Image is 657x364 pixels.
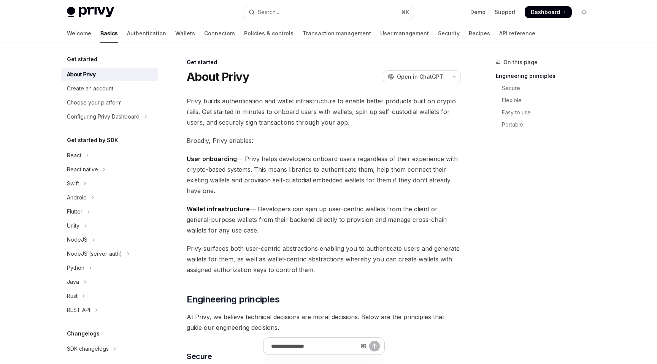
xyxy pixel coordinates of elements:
h1: About Privy [187,70,249,84]
button: Toggle Flutter section [61,205,158,218]
button: Toggle React section [61,149,158,162]
a: Portable [496,119,596,131]
h5: Changelogs [67,329,100,338]
button: Toggle NodeJS section [61,233,158,247]
span: At Privy, we believe technical decisions are moral decisions. Below are the principles that guide... [187,312,461,333]
a: Authentication [127,24,166,43]
button: Send message [369,341,380,351]
button: Toggle dark mode [578,6,590,18]
button: Toggle Configuring Privy Dashboard section [61,110,158,123]
a: Basics [100,24,118,43]
button: Toggle Python section [61,261,158,275]
a: Welcome [67,24,91,43]
button: Toggle SDK changelogs section [61,342,158,356]
span: Privy surfaces both user-centric abstractions enabling you to authenticate users and generate wal... [187,243,461,275]
button: Toggle Java section [61,275,158,289]
strong: User onboarding [187,155,237,163]
span: Dashboard [531,8,560,16]
span: Open in ChatGPT [397,73,443,81]
button: Open search [243,5,414,19]
button: Toggle REST API section [61,303,158,317]
button: Toggle NodeJS (server-auth) section [61,247,158,261]
button: Toggle Android section [61,191,158,204]
a: Support [495,8,516,16]
a: Easy to use [496,106,596,119]
button: Open in ChatGPT [383,70,448,83]
div: Search... [258,8,279,17]
div: Configuring Privy Dashboard [67,112,140,121]
div: React [67,151,81,160]
a: Security [438,24,460,43]
div: Get started [187,59,461,66]
h5: Get started [67,55,97,64]
a: Recipes [469,24,490,43]
div: Unity [67,221,79,230]
a: Policies & controls [244,24,294,43]
strong: Wallet infrastructure [187,205,250,213]
div: Android [67,193,87,202]
div: Flutter [67,207,83,216]
a: Wallets [175,24,195,43]
span: — Privy helps developers onboard users regardless of their experience with crypto-based systems. ... [187,154,461,196]
div: SDK changelogs [67,344,109,353]
div: Java [67,277,79,286]
span: Engineering principles [187,293,279,305]
a: Engineering principles [496,70,596,82]
div: About Privy [67,70,96,79]
input: Ask a question... [271,338,357,355]
span: Privy builds authentication and wallet infrastructure to enable better products built on crypto r... [187,96,461,128]
button: Toggle React native section [61,163,158,176]
div: Rust [67,291,78,301]
span: ⌘ K [401,9,409,15]
div: REST API [67,305,90,315]
a: Secure [496,82,596,94]
img: light logo [67,7,114,17]
button: Toggle Swift section [61,177,158,190]
a: Transaction management [303,24,371,43]
a: Dashboard [525,6,572,18]
h5: Get started by SDK [67,136,118,145]
a: Connectors [204,24,235,43]
div: NodeJS (server-auth) [67,249,122,258]
span: — Developers can spin up user-centric wallets from the client or general-purpose wallets from the... [187,204,461,236]
a: User management [380,24,429,43]
a: Choose your platform [61,96,158,109]
a: Flexible [496,94,596,106]
button: Toggle Unity section [61,219,158,233]
a: API reference [499,24,535,43]
a: Create an account [61,82,158,95]
div: Python [67,263,84,272]
button: Toggle Rust section [61,289,158,303]
a: About Privy [61,68,158,81]
a: Demo [470,8,486,16]
div: React native [67,165,98,174]
div: Swift [67,179,79,188]
div: Create an account [67,84,113,93]
div: NodeJS [67,235,87,244]
div: Choose your platform [67,98,122,107]
span: Broadly, Privy enables: [187,135,461,146]
span: On this page [503,58,538,67]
